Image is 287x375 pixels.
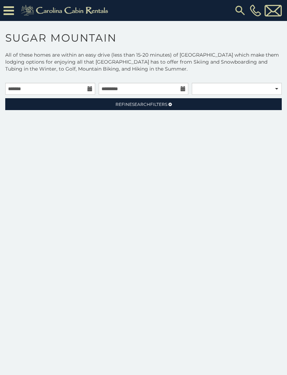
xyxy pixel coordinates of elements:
span: Refine Filters [115,102,167,107]
span: Search [132,102,150,107]
img: Khaki-logo.png [17,3,114,17]
a: [PHONE_NUMBER] [248,5,263,16]
img: search-regular.svg [234,4,246,17]
a: RefineSearchFilters [5,98,282,110]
